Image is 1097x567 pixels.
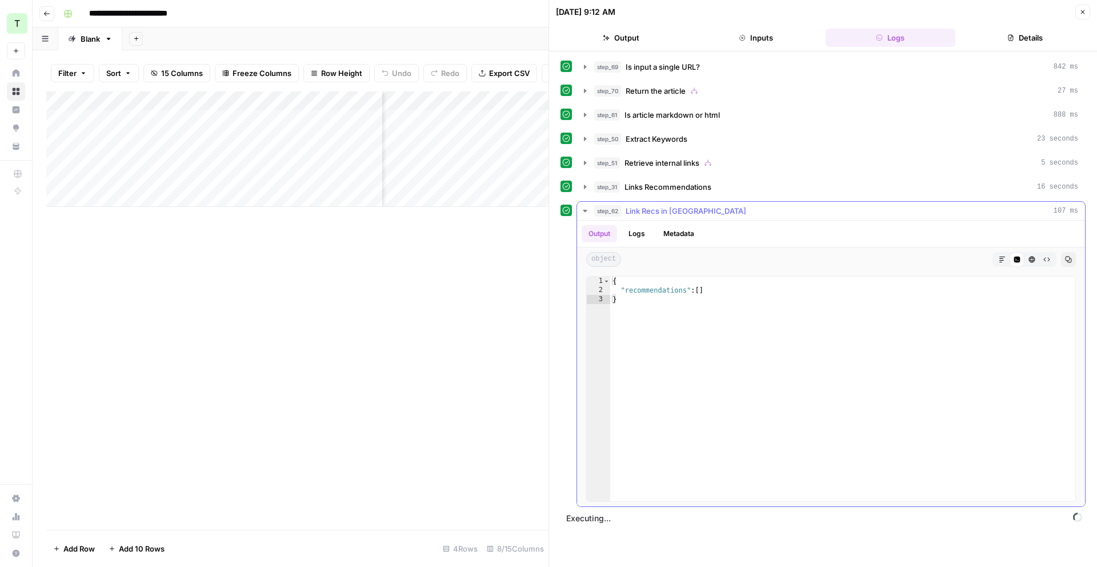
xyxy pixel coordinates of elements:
span: Link Recs in [GEOGRAPHIC_DATA] [626,205,746,217]
span: step_50 [594,133,621,145]
button: Output [556,29,686,47]
button: Logs [826,29,956,47]
a: Usage [7,508,25,526]
button: 15 Columns [143,64,210,82]
span: Undo [392,67,411,79]
a: Opportunities [7,119,25,137]
span: Freeze Columns [233,67,291,79]
button: Export CSV [471,64,537,82]
span: 888 ms [1054,110,1078,120]
button: Filter [51,64,94,82]
button: 842 ms [577,58,1085,76]
button: 888 ms [577,106,1085,124]
div: 4 Rows [438,540,482,558]
span: Add 10 Rows [119,543,165,554]
button: Sort [99,64,139,82]
a: Your Data [7,137,25,155]
span: 107 ms [1054,206,1078,216]
span: T [14,17,20,30]
span: Add Row [63,543,95,554]
button: Undo [374,64,419,82]
span: Toggle code folding, rows 1 through 3 [603,277,610,286]
a: Blank [58,27,122,50]
div: 107 ms [577,221,1085,506]
span: Sort [106,67,121,79]
span: Return the article [626,85,686,97]
span: Executing... [563,509,1086,528]
div: 2 [587,286,610,295]
button: Row Height [303,64,370,82]
button: Redo [423,64,467,82]
button: Add Row [46,540,102,558]
span: Retrieve internal links [624,157,699,169]
span: object [586,252,621,267]
button: Inputs [691,29,821,47]
button: 23 seconds [577,130,1085,148]
button: Output [582,225,617,242]
div: 3 [587,295,610,304]
span: 5 seconds [1041,158,1078,168]
span: 23 seconds [1037,134,1078,144]
span: 27 ms [1058,86,1078,96]
button: Metadata [656,225,701,242]
span: Filter [58,67,77,79]
button: Details [960,29,1090,47]
button: 5 seconds [577,154,1085,172]
span: 15 Columns [161,67,203,79]
span: Links Recommendations [624,181,711,193]
div: 1 [587,277,610,286]
span: 842 ms [1054,62,1078,72]
button: 107 ms [577,202,1085,220]
span: Extract Keywords [626,133,687,145]
button: 16 seconds [577,178,1085,196]
button: Workspace: Teamed [7,9,25,38]
div: 8/15 Columns [482,540,548,558]
button: Add 10 Rows [102,540,171,558]
span: Redo [441,67,459,79]
button: Help + Support [7,544,25,562]
a: Insights [7,101,25,119]
button: 27 ms [577,82,1085,100]
div: [DATE] 9:12 AM [556,6,615,18]
span: step_31 [594,181,620,193]
span: step_69 [594,61,621,73]
a: Learning Hub [7,526,25,544]
span: Export CSV [489,67,530,79]
div: Blank [81,33,100,45]
span: step_62 [594,205,621,217]
span: step_61 [594,109,620,121]
span: Is article markdown or html [624,109,720,121]
button: Logs [622,225,652,242]
button: Freeze Columns [215,64,299,82]
span: step_70 [594,85,621,97]
span: step_51 [594,157,620,169]
a: Settings [7,489,25,508]
a: Browse [7,82,25,101]
span: 16 seconds [1037,182,1078,192]
span: Is input a single URL? [626,61,700,73]
a: Home [7,64,25,82]
span: Row Height [321,67,362,79]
